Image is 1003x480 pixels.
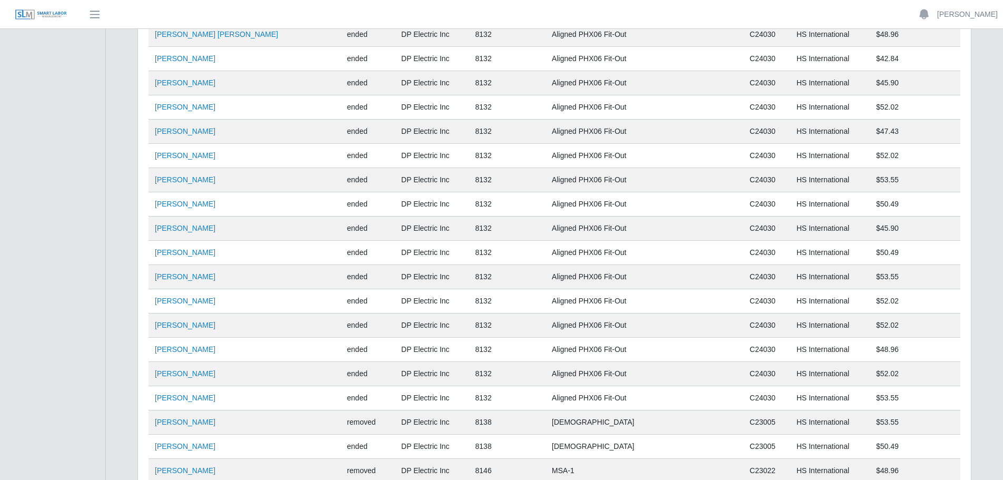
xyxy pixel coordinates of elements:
[743,435,790,459] td: C23005
[469,217,546,241] td: 8132
[545,144,743,168] td: Aligned PHX06 Fit-Out
[155,272,215,281] a: [PERSON_NAME]
[469,168,546,192] td: 8132
[155,224,215,232] a: [PERSON_NAME]
[743,265,790,289] td: C24030
[743,168,790,192] td: C24030
[545,241,743,265] td: Aligned PHX06 Fit-Out
[790,435,870,459] td: HS International
[15,9,67,21] img: SLM Logo
[790,289,870,314] td: HS International
[870,120,960,144] td: $47.43
[155,369,215,378] a: [PERSON_NAME]
[545,71,743,95] td: Aligned PHX06 Fit-Out
[395,289,469,314] td: DP Electric Inc
[790,71,870,95] td: HS International
[341,95,395,120] td: ended
[341,47,395,71] td: ended
[395,71,469,95] td: DP Electric Inc
[545,23,743,47] td: Aligned PHX06 Fit-Out
[155,442,215,450] a: [PERSON_NAME]
[790,410,870,435] td: HS International
[790,338,870,362] td: HS International
[870,265,960,289] td: $53.55
[341,410,395,435] td: removed
[341,289,395,314] td: ended
[743,241,790,265] td: C24030
[155,79,215,87] a: [PERSON_NAME]
[743,71,790,95] td: C24030
[341,144,395,168] td: ended
[341,168,395,192] td: ended
[870,192,960,217] td: $50.49
[395,95,469,120] td: DP Electric Inc
[743,120,790,144] td: C24030
[743,362,790,386] td: C24030
[395,314,469,338] td: DP Electric Inc
[395,217,469,241] td: DP Electric Inc
[545,192,743,217] td: Aligned PHX06 Fit-Out
[870,435,960,459] td: $50.49
[870,23,960,47] td: $48.96
[155,200,215,208] a: [PERSON_NAME]
[155,175,215,184] a: [PERSON_NAME]
[395,410,469,435] td: DP Electric Inc
[790,217,870,241] td: HS International
[545,168,743,192] td: Aligned PHX06 Fit-Out
[155,30,278,38] a: [PERSON_NAME] [PERSON_NAME]
[395,144,469,168] td: DP Electric Inc
[469,71,546,95] td: 8132
[155,151,215,160] a: [PERSON_NAME]
[469,95,546,120] td: 8132
[870,241,960,265] td: $50.49
[743,192,790,217] td: C24030
[155,394,215,402] a: [PERSON_NAME]
[790,192,870,217] td: HS International
[743,289,790,314] td: C24030
[395,435,469,459] td: DP Electric Inc
[155,345,215,354] a: [PERSON_NAME]
[155,466,215,475] a: [PERSON_NAME]
[155,127,215,135] a: [PERSON_NAME]
[790,95,870,120] td: HS International
[790,362,870,386] td: HS International
[545,95,743,120] td: Aligned PHX06 Fit-Out
[790,265,870,289] td: HS International
[395,120,469,144] td: DP Electric Inc
[743,47,790,71] td: C24030
[870,217,960,241] td: $45.90
[395,192,469,217] td: DP Electric Inc
[341,120,395,144] td: ended
[341,338,395,362] td: ended
[743,95,790,120] td: C24030
[870,410,960,435] td: $53.55
[545,338,743,362] td: Aligned PHX06 Fit-Out
[155,103,215,111] a: [PERSON_NAME]
[870,95,960,120] td: $52.02
[743,386,790,410] td: C24030
[469,120,546,144] td: 8132
[545,410,743,435] td: [DEMOGRAPHIC_DATA]
[341,23,395,47] td: ended
[743,410,790,435] td: C23005
[469,338,546,362] td: 8132
[870,47,960,71] td: $42.84
[937,9,998,20] a: [PERSON_NAME]
[545,362,743,386] td: Aligned PHX06 Fit-Out
[743,314,790,338] td: C24030
[469,289,546,314] td: 8132
[155,248,215,257] a: [PERSON_NAME]
[341,362,395,386] td: ended
[395,362,469,386] td: DP Electric Inc
[743,23,790,47] td: C24030
[870,289,960,314] td: $52.02
[469,410,546,435] td: 8138
[545,120,743,144] td: Aligned PHX06 Fit-Out
[341,217,395,241] td: ended
[469,23,546,47] td: 8132
[155,297,215,305] a: [PERSON_NAME]
[469,241,546,265] td: 8132
[743,217,790,241] td: C24030
[395,338,469,362] td: DP Electric Inc
[469,362,546,386] td: 8132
